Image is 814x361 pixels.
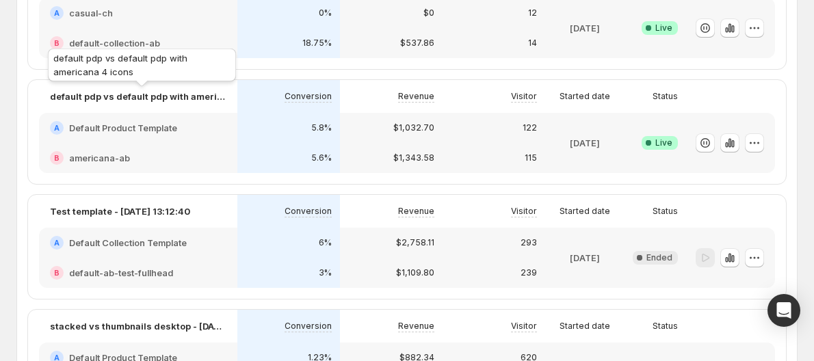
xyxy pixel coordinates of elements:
[69,6,113,20] h2: casual-ch
[523,122,537,133] p: 122
[69,236,187,250] h2: Default Collection Template
[54,9,60,17] h2: A
[528,8,537,18] p: 12
[319,237,332,248] p: 6%
[525,152,537,163] p: 115
[655,137,672,148] span: Live
[69,266,173,280] h2: default-ab-test-fullhead
[528,38,537,49] p: 14
[655,23,672,34] span: Live
[50,319,226,333] p: stacked vs thumbnails desktop - [DATE] 17:02:15
[54,39,60,47] h2: B
[511,91,537,102] p: Visitor
[54,239,60,247] h2: A
[398,321,434,332] p: Revenue
[396,267,434,278] p: $1,109.80
[570,136,600,150] p: [DATE]
[511,206,537,217] p: Visitor
[54,154,60,162] h2: B
[398,206,434,217] p: Revenue
[69,36,160,50] h2: default-collection-ab
[570,251,600,265] p: [DATE]
[50,90,226,103] p: default pdp vs default pdp with americana 4 icons
[400,38,434,49] p: $537.86
[396,237,434,248] p: $2,758.11
[319,267,332,278] p: 3%
[521,237,537,248] p: 293
[767,294,800,327] div: Open Intercom Messenger
[423,8,434,18] p: $0
[398,91,434,102] p: Revenue
[560,91,610,102] p: Started date
[54,124,60,132] h2: A
[302,38,332,49] p: 18.75%
[646,252,672,263] span: Ended
[653,206,678,217] p: Status
[393,152,434,163] p: $1,343.58
[393,122,434,133] p: $1,032.70
[50,204,190,218] p: Test template - [DATE] 13:12:40
[570,21,600,35] p: [DATE]
[54,269,60,277] h2: B
[560,321,610,332] p: Started date
[285,206,332,217] p: Conversion
[511,321,537,332] p: Visitor
[311,122,332,133] p: 5.8%
[285,91,332,102] p: Conversion
[521,267,537,278] p: 239
[285,321,332,332] p: Conversion
[653,91,678,102] p: Status
[653,321,678,332] p: Status
[311,152,332,163] p: 5.6%
[560,206,610,217] p: Started date
[319,8,332,18] p: 0%
[69,151,130,165] h2: americana-ab
[69,121,177,135] h2: Default Product Template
